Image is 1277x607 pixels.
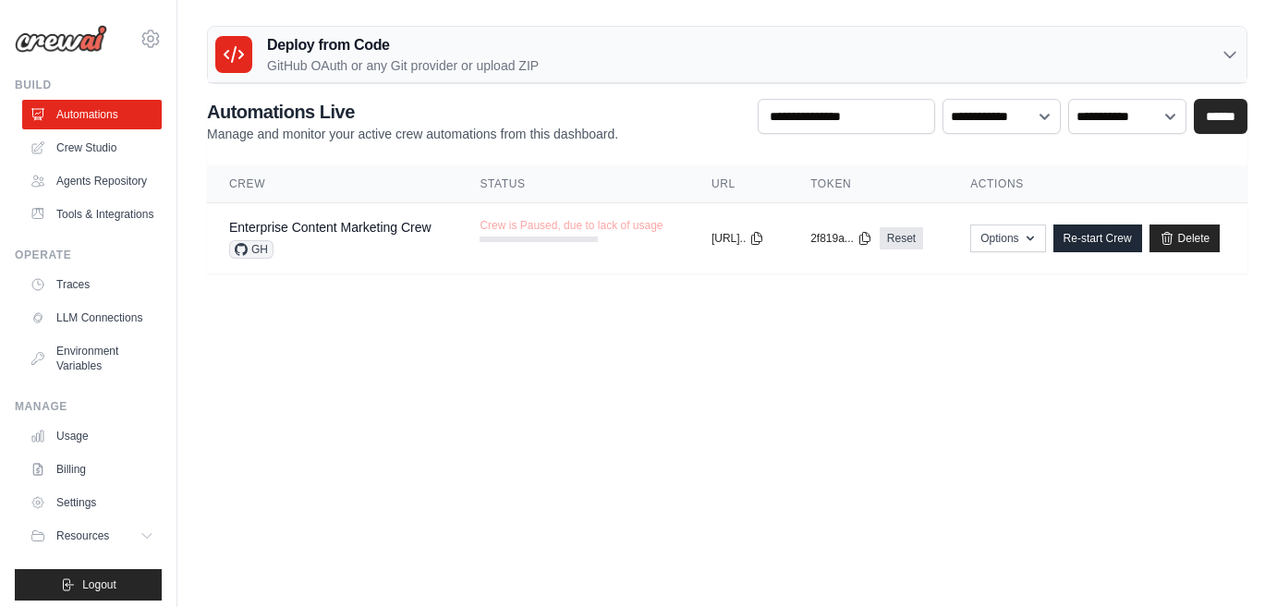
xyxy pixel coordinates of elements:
button: 2f819a... [810,231,872,246]
h3: Deploy from Code [267,34,539,56]
th: Actions [948,165,1247,203]
img: Logo [15,25,107,53]
a: Usage [22,421,162,451]
a: Automations [22,100,162,129]
th: Crew [207,165,457,203]
a: Environment Variables [22,336,162,381]
button: Logout [15,569,162,601]
a: Tools & Integrations [22,200,162,229]
span: GH [229,240,274,259]
button: Resources [22,521,162,551]
a: Billing [22,455,162,484]
span: Logout [82,577,116,592]
div: Build [15,78,162,92]
p: Manage and monitor your active crew automations from this dashboard. [207,125,618,143]
th: URL [689,165,788,203]
a: Agents Repository [22,166,162,196]
iframe: Chat Widget [1185,518,1277,607]
span: Resources [56,528,109,543]
h2: Automations Live [207,99,618,125]
th: Status [457,165,689,203]
a: Settings [22,488,162,517]
button: Options [970,225,1045,252]
span: Crew is Paused, due to lack of usage [480,218,663,233]
a: Traces [22,270,162,299]
a: LLM Connections [22,303,162,333]
div: Operate [15,248,162,262]
a: Crew Studio [22,133,162,163]
a: Enterprise Content Marketing Crew [229,220,432,235]
th: Token [788,165,948,203]
p: GitHub OAuth or any Git provider or upload ZIP [267,56,539,75]
div: Manage [15,399,162,414]
a: Delete [1149,225,1221,252]
a: Reset [880,227,923,249]
a: Re-start Crew [1053,225,1142,252]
